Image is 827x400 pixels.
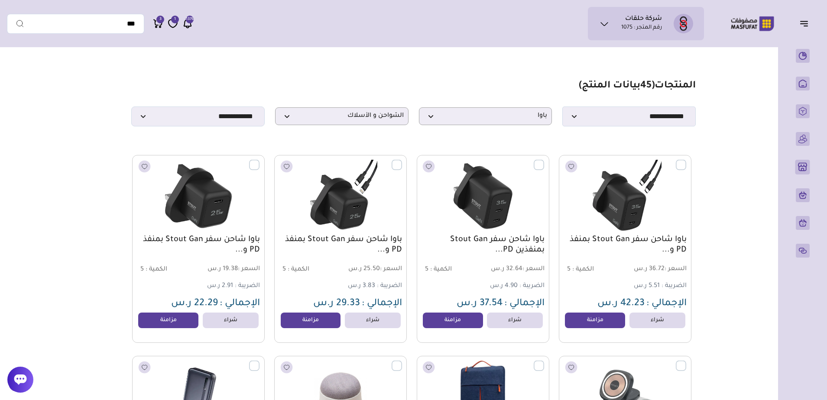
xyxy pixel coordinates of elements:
span: السعر : [522,266,545,273]
span: الإجمالي : [362,299,402,309]
span: الكمية : [572,266,594,273]
span: 25.50 ر.س [342,265,402,274]
p: الشواحن و الأسلاك [275,107,409,125]
span: 3 [159,16,162,23]
img: Logo [725,15,780,32]
a: 3 [153,18,163,29]
span: الإجمالي : [504,299,545,309]
span: الكمية : [146,266,167,273]
a: باوا شاحن سفر Stout Gan بمنفذ PD و... [137,235,260,255]
span: الإجمالي : [220,299,260,309]
img: 2025-07-16-6877700fb80c2.png [422,160,544,232]
span: الضريبة : [235,283,260,290]
span: الإجمالي : [646,299,687,309]
a: باوا شاحن سفر Stout Gan بمنفذين PD... [422,235,545,255]
span: باوا [424,112,548,120]
span: الضريبة : [662,283,687,290]
span: 42.23 ر.س [597,299,645,309]
span: السعر : [380,266,402,273]
span: 37.54 ر.س [457,299,503,309]
a: مزامنة [565,313,625,328]
span: 3.83 ر.س [348,283,375,290]
a: شراء [629,313,685,328]
span: الشواحن و الأسلاك [280,112,404,120]
span: 1 [174,16,176,23]
a: شراء [345,313,401,328]
a: 1 [168,18,178,29]
span: الضريبة : [519,283,545,290]
a: شراء [203,313,259,328]
p: باوا [419,107,552,125]
span: 5.51 ر.س [634,283,660,290]
span: 1376 [186,16,194,23]
span: 29.33 ر.س [313,299,360,309]
span: 32.64 ر.س [484,265,545,274]
h1: المنتجات [579,80,696,93]
span: 5 [140,266,144,273]
span: 22.29 ر.س [171,299,218,309]
span: السعر : [238,266,260,273]
span: 45 [640,81,652,91]
img: 2025-07-16-687770524cae1.png [279,160,402,232]
a: شراء [487,313,543,328]
span: 4.90 ر.س [490,283,518,290]
span: الكمية : [288,266,309,273]
img: 2025-07-16-68776fbfe3920.png [564,160,686,232]
span: 2.91 ر.س [207,283,233,290]
a: مزامنة [423,313,483,328]
span: 5 [425,266,428,273]
span: 5 [282,266,286,273]
a: باوا شاحن سفر Stout Gan بمنفذ PD و... [564,235,687,255]
p: رقم المتجر : 1075 [621,24,662,32]
img: 2025-07-16-687770978b215.png [137,160,259,232]
span: الكمية : [430,266,452,273]
span: السعر : [665,266,687,273]
span: الضريبة : [377,283,402,290]
span: 5 [567,266,571,273]
img: شركة حلقات [674,14,693,33]
h1: شركة حلقات [625,15,662,24]
a: باوا شاحن سفر Stout Gan بمنفذ PD و... [279,235,402,255]
a: مزامنة [138,313,198,328]
a: 1376 [182,18,193,29]
a: مزامنة [281,313,341,328]
span: 36.72 ر.س [626,265,687,274]
span: 19.38 ر.س [199,265,260,274]
span: ( بيانات المنتج) [579,81,655,91]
